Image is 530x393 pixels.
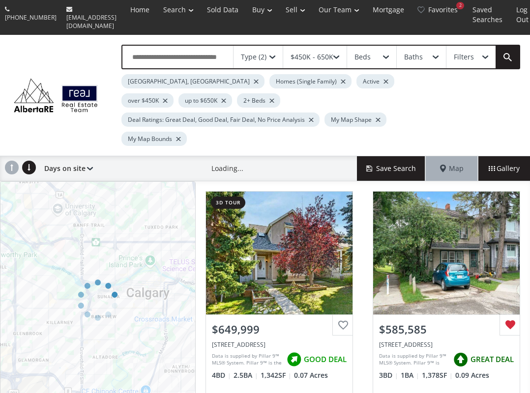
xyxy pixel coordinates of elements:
span: 1 BA [401,370,419,380]
span: Map [440,164,464,173]
div: My Map Bounds [121,132,187,146]
span: GOOD DEAL [304,354,347,365]
span: 0.07 Acres [294,370,328,380]
img: rating icon [451,350,471,369]
span: 3 BD [379,370,398,380]
img: rating icon [284,350,304,369]
div: [GEOGRAPHIC_DATA], [GEOGRAPHIC_DATA] [121,74,265,88]
div: Deal Ratings: Great Deal, Good Deal, Fair Deal, No Price Analysis [121,112,320,127]
span: 4 BD [212,370,231,380]
div: $450K - 650K [291,54,333,60]
span: 1,342 SF [261,370,292,380]
div: Filters [454,54,474,60]
div: Gallery [478,156,530,181]
span: [PHONE_NUMBER] [5,13,57,22]
div: Active [356,74,394,88]
div: Data is supplied by Pillar 9™ MLS® System. Pillar 9™ is the owner of the copyright in its MLS® Sy... [379,352,448,367]
div: $585,585 [379,322,514,337]
div: Loading... [211,164,243,173]
span: [EMAIL_ADDRESS][DOMAIN_NAME] [66,13,117,30]
div: Map [426,156,478,181]
div: $649,999 [212,322,347,337]
div: over $450K [121,93,174,108]
span: Gallery [489,164,520,173]
button: Save Search [357,156,426,181]
div: 7 Strathearn Rise SW, Calgary, AB T3H 1R5 [212,340,347,349]
img: Logo [10,76,102,114]
div: My Map Shape [324,112,386,127]
span: 1,378 SF [422,370,453,380]
div: 2+ Beds [237,93,280,108]
div: Baths [404,54,423,60]
span: 0.09 Acres [455,370,489,380]
div: Beds [354,54,371,60]
div: 2452 28 Avenue SW, Calgary, AB T2T 1L1 [379,340,514,349]
div: Type (2) [241,54,266,60]
div: 2 [456,2,464,9]
span: 2.5 BA [234,370,258,380]
div: Homes (Single Family) [269,74,352,88]
span: GREAT DEAL [471,354,514,365]
div: up to $650K [178,93,232,108]
div: Days on site [39,156,93,181]
div: Data is supplied by Pillar 9™ MLS® System. Pillar 9™ is the owner of the copyright in its MLS® Sy... [212,352,282,367]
